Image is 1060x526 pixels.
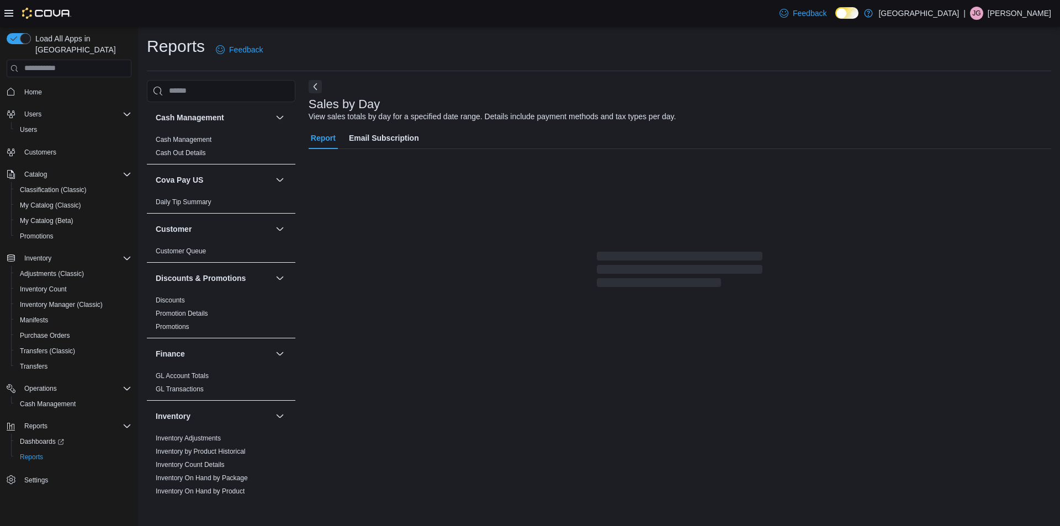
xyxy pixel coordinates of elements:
span: Classification (Classic) [20,185,87,194]
span: Inventory On Hand by Product [156,487,245,496]
button: Finance [273,347,287,360]
span: Inventory by Product Historical [156,447,246,456]
button: Customer [273,222,287,236]
a: My Catalog (Beta) [15,214,78,227]
div: Customer [147,245,295,262]
a: Feedback [211,39,267,61]
a: Promotions [156,323,189,331]
a: Feedback [775,2,831,24]
div: Cash Management [147,133,295,164]
span: Reports [24,422,47,431]
a: Inventory On Hand by Product [156,487,245,495]
span: Home [20,85,131,99]
span: Catalog [20,168,131,181]
a: GL Transactions [156,385,204,393]
span: Inventory Count [15,283,131,296]
h3: Finance [156,348,185,359]
div: View sales totals by day for a specified date range. Details include payment methods and tax type... [309,111,676,123]
button: Inventory [273,410,287,423]
a: Inventory On Hand by Package [156,474,248,482]
span: Loading [597,254,762,289]
button: Transfers [11,359,136,374]
a: Cash Out Details [156,149,206,157]
span: My Catalog (Beta) [20,216,73,225]
a: Inventory Manager (Classic) [15,298,107,311]
span: Settings [24,476,48,485]
span: Discounts [156,296,185,305]
span: Home [24,88,42,97]
img: Cova [22,8,71,19]
button: Cash Management [11,396,136,412]
button: Cash Management [156,112,271,123]
span: Manifests [15,314,131,327]
a: Users [15,123,41,136]
span: Transfers (Classic) [20,347,75,355]
button: Users [11,122,136,137]
span: Purchase Orders [20,331,70,340]
span: Cash Management [156,135,211,144]
span: Cash Management [15,397,131,411]
button: Inventory Manager (Classic) [11,297,136,312]
span: Daily Tip Summary [156,198,211,206]
p: [PERSON_NAME] [988,7,1051,20]
h3: Inventory [156,411,190,422]
div: Jesus Gonzalez [970,7,983,20]
span: Adjustments (Classic) [15,267,131,280]
a: Promotion Details [156,310,208,317]
span: Feedback [229,44,263,55]
span: Inventory Manager (Classic) [15,298,131,311]
span: Promotions [156,322,189,331]
span: Inventory Count [20,285,67,294]
div: Cova Pay US [147,195,295,213]
button: Finance [156,348,271,359]
span: GL Account Totals [156,371,209,380]
button: Next [309,80,322,93]
span: Dashboards [15,435,131,448]
button: Inventory [156,411,271,422]
button: Reports [11,449,136,465]
a: Settings [20,474,52,487]
input: Dark Mode [835,7,858,19]
span: Users [15,123,131,136]
span: Promotion Details [156,309,208,318]
h3: Cova Pay US [156,174,203,185]
span: Promotions [20,232,54,241]
a: Classification (Classic) [15,183,91,196]
span: Report [311,127,336,149]
span: Manifests [20,316,48,325]
button: Cova Pay US [273,173,287,187]
button: Users [20,108,46,121]
h3: Sales by Day [309,98,380,111]
button: Customers [2,144,136,160]
span: Cash Management [20,400,76,408]
span: Load All Apps in [GEOGRAPHIC_DATA] [31,33,131,55]
a: Purchase Orders [15,329,75,342]
button: My Catalog (Classic) [11,198,136,213]
a: Inventory Count [15,283,71,296]
a: Transfers (Classic) [15,344,79,358]
span: Inventory On Hand by Package [156,474,248,482]
a: Home [20,86,46,99]
h3: Customer [156,224,192,235]
span: Customers [20,145,131,159]
h3: Discounts & Promotions [156,273,246,284]
button: Discounts & Promotions [156,273,271,284]
button: Adjustments (Classic) [11,266,136,281]
span: Inventory [20,252,131,265]
button: Promotions [11,229,136,244]
span: Transfers [20,362,47,371]
button: Discounts & Promotions [273,272,287,285]
button: Settings [2,471,136,487]
span: Inventory [24,254,51,263]
a: Dashboards [15,435,68,448]
a: Cash Management [156,136,211,144]
button: Reports [20,419,52,433]
span: Purchase Orders [15,329,131,342]
button: Reports [2,418,136,434]
a: Adjustments (Classic) [15,267,88,280]
button: Cash Management [273,111,287,124]
span: Users [20,108,131,121]
span: Operations [20,382,131,395]
button: Manifests [11,312,136,328]
span: Promotions [15,230,131,243]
